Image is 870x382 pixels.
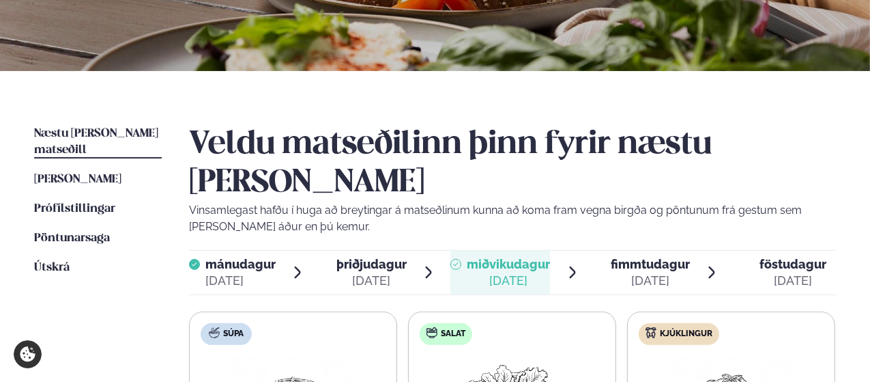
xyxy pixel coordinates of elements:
[660,329,712,340] span: Kjúklingur
[441,329,465,340] span: Salat
[34,203,115,215] span: Prófílstillingar
[223,329,244,340] span: Súpa
[34,260,70,276] a: Útskrá
[646,327,656,338] img: chicken.svg
[426,327,437,338] img: salad.svg
[467,257,550,271] span: miðvikudagur
[34,128,158,156] span: Næstu [PERSON_NAME] matseðill
[189,202,836,235] p: Vinsamlegast hafðu í huga að breytingar á matseðlinum kunna að koma fram vegna birgða og pöntunum...
[209,327,220,338] img: soup.svg
[467,273,550,289] div: [DATE]
[759,257,826,271] span: föstudagur
[34,126,162,159] a: Næstu [PERSON_NAME] matseðill
[336,257,407,271] span: þriðjudagur
[34,262,70,273] span: Útskrá
[611,257,690,271] span: fimmtudagur
[611,273,690,289] div: [DATE]
[336,273,407,289] div: [DATE]
[205,273,276,289] div: [DATE]
[205,257,276,271] span: mánudagur
[34,174,121,185] span: [PERSON_NAME]
[34,201,115,217] a: Prófílstillingar
[34,230,110,247] a: Pöntunarsaga
[34,232,110,244] span: Pöntunarsaga
[34,172,121,188] a: [PERSON_NAME]
[759,273,826,289] div: [DATE]
[14,340,42,368] a: Cookie settings
[189,126,836,202] h2: Veldu matseðilinn þinn fyrir næstu [PERSON_NAME]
